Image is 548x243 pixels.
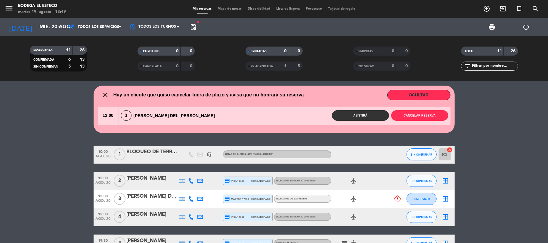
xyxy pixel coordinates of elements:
span: TOTAL [465,50,474,53]
i: exit_to_app [499,5,506,12]
i: border_all [442,213,449,220]
span: SELECCIÓN DE EXTREMOS [276,198,308,200]
strong: 0 [405,49,409,53]
button: menu [5,4,14,15]
span: 12:00 [96,174,111,181]
div: [PERSON_NAME] [127,211,178,218]
input: Filtrar por nombre... [471,63,518,69]
span: ago. 20 [96,181,111,188]
strong: 11 [497,49,502,53]
span: SIN CONFIRMAR [411,153,432,156]
span: 3 [114,193,125,205]
span: SELECCIÓN TERROIR 1700 msnm [276,216,316,218]
button: SIN CONFIRMAR [407,211,437,223]
strong: 0 [298,49,301,53]
div: BLOQUEO DE TERROIR [127,148,178,156]
span: SIN CONFIRMAR [411,215,432,219]
span: CONFIRMADA [33,58,54,61]
i: headset_mic [207,152,212,157]
i: [DATE] [5,20,36,34]
i: turned_in_not [515,5,523,12]
div: [PERSON_NAME] DEL [PERSON_NAME] [119,110,215,121]
i: add_circle_outline [483,5,490,12]
span: CONFIRMADA [413,197,430,201]
strong: 0 [176,64,179,68]
i: close [102,91,109,99]
span: ago. 20 [96,217,111,224]
button: SIN CONFIRMAR [407,148,437,160]
strong: 0 [284,49,286,53]
button: Cancelar reserva [391,110,448,121]
strong: 13 [80,57,86,62]
span: 12:00 [98,107,119,125]
span: mercadopago [251,179,271,183]
span: 12:00 [96,192,111,199]
button: OCULTAR [387,90,450,100]
span: visa * 9012 [225,214,244,220]
strong: 11 [66,48,71,52]
strong: 1 [284,64,286,68]
div: martes 19. agosto - 18:49 [18,9,66,15]
span: ago. 20 [96,154,111,161]
span: Mapa de mesas [215,7,245,11]
span: master * 7435 [225,196,249,202]
div: LOG OUT [509,18,543,36]
span: SELECCIÓN TERROIR 1700 msnm [276,180,316,182]
i: arrow_drop_down [56,23,63,31]
span: fiber_manual_record [196,20,200,24]
strong: 0 [190,64,194,68]
strong: 0 [176,49,179,53]
span: SERVIDAS [359,50,373,53]
i: airplanemode_active [350,213,358,220]
span: SIN CONFIRMAR [33,65,57,68]
i: border_all [442,177,449,184]
span: ago. 20 [96,199,111,206]
strong: 26 [511,49,517,53]
i: filter_list [464,62,471,70]
span: SENTADAS [251,50,267,53]
i: cancel [447,147,453,153]
i: power_settings_new [523,23,530,31]
strong: 0 [405,64,409,68]
div: Bodega El Esteco [18,3,66,9]
i: credit_card [225,214,230,220]
button: SIN CONFIRMAR [407,175,437,187]
span: 12:00 [96,210,111,217]
button: Asistirá [332,110,389,121]
span: CHECK INS [143,50,159,53]
i: search [532,5,539,12]
span: 10:00 [96,148,111,155]
i: menu [5,4,14,13]
span: , ARS 55.000 (Adulto) [246,153,274,156]
span: 3 [121,110,132,121]
span: RESERVADAS [33,49,53,52]
span: Todos los servicios [78,25,119,29]
span: Pre-acceso [303,7,325,11]
span: Hay un cliente que quiso cancelar fuera de plazo y avisa que no honrará su reserva [113,91,304,99]
span: CANCELADA [143,65,162,68]
span: 4 [114,211,125,223]
span: pending_actions [190,23,197,31]
span: 1 [114,148,125,160]
span: Mis reservas [190,7,215,11]
span: SIN CONFIRMAR [411,179,432,183]
span: RUTAS DE ALTURA [225,153,274,156]
div: [PERSON_NAME] DEL [PERSON_NAME] [127,193,178,200]
strong: 26 [80,48,86,52]
strong: 0 [392,64,394,68]
span: visa * 0108 [225,178,244,184]
strong: 13 [80,64,86,68]
i: credit_card [225,178,230,184]
button: CONFIRMADA [407,193,437,205]
strong: 0 [392,49,394,53]
strong: 0 [190,49,194,53]
strong: 5 [68,64,71,68]
strong: 6 [68,57,71,62]
i: airplanemode_active [350,177,358,184]
div: [PERSON_NAME] [127,175,178,182]
i: airplanemode_active [350,195,358,202]
span: Tarjetas de regalo [325,7,358,11]
span: 2 [114,175,125,187]
strong: 5 [298,64,301,68]
i: border_all [442,195,449,202]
